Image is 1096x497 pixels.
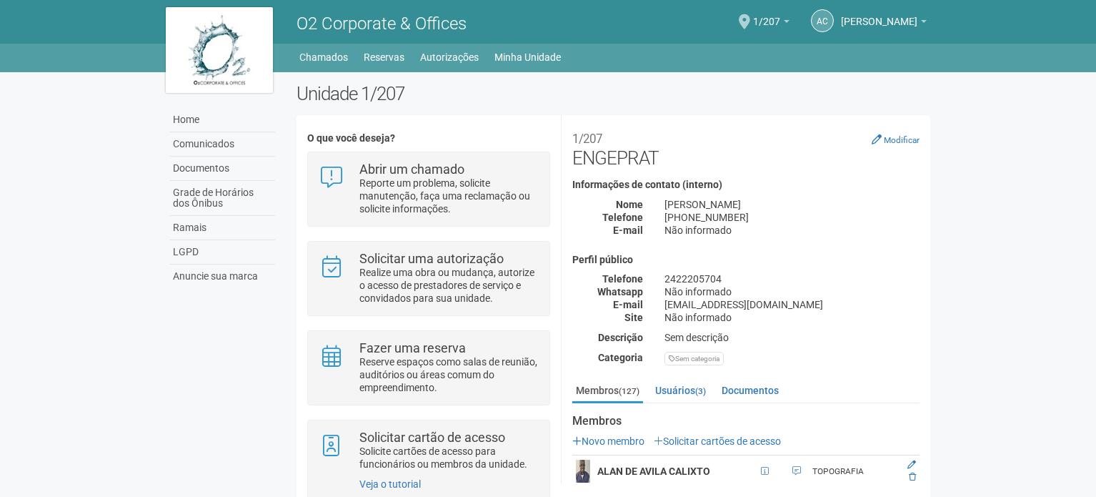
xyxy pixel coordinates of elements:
[494,47,561,67] a: Minha Unidade
[654,198,930,211] div: [PERSON_NAME]
[654,285,930,298] div: Não informado
[169,157,275,181] a: Documentos
[602,212,643,223] strong: Telefone
[654,211,930,224] div: [PHONE_NUMBER]
[841,18,927,29] a: [PERSON_NAME]
[169,108,275,132] a: Home
[364,47,404,67] a: Reservas
[319,252,538,305] a: Solicitar uma autorização Realize uma obra ou mudança, autorize o acesso de prestadores de serviç...
[359,445,539,471] p: Solicite cartões de acesso para funcionários ou membros da unidade.
[359,251,504,266] strong: Solicitar uma autorização
[597,286,643,297] strong: Whatsapp
[572,255,920,265] h4: Perfil público
[619,386,639,396] small: (127)
[695,386,706,396] small: (3)
[319,431,538,471] a: Solicitar cartão de acesso Solicite cartões de acesso para funcionários ou membros da unidade.
[420,47,479,67] a: Autorizações
[572,415,920,428] strong: Membros
[602,273,643,285] strong: Telefone
[169,216,275,240] a: Ramais
[572,132,602,146] small: 1/207
[576,460,590,483] img: user.png
[654,436,781,447] a: Solicitar cartões de acesso
[359,430,505,445] strong: Solicitar cartão de acesso
[652,380,709,401] a: Usuários(3)
[812,466,900,478] div: TOPOGRAFIA
[613,225,643,236] strong: E-mail
[319,342,538,394] a: Fazer uma reserva Reserve espaços como salas de reunião, auditórios ou áreas comum do empreendime...
[753,2,780,27] span: 1/207
[718,380,782,401] a: Documentos
[907,460,916,470] a: Editar membro
[753,18,789,29] a: 1/207
[297,14,467,34] span: O2 Corporate & Offices
[359,478,421,490] a: Veja o tutorial
[598,352,643,363] strong: Categoria
[664,352,724,365] div: Sem categoria
[616,199,643,210] strong: Nome
[598,332,643,343] strong: Descrição
[624,312,643,323] strong: Site
[359,162,464,177] strong: Abrir um chamado
[572,436,644,447] a: Novo membro
[166,7,273,93] img: logo.jpg
[359,355,539,394] p: Reserve espaços como salas de reunião, auditórios ou áreas comum do empreendimento.
[572,179,920,190] h4: Informações de contato (interno)
[654,311,930,324] div: Não informado
[811,9,834,32] a: AC
[169,181,275,216] a: Grade de Horários dos Ônibus
[297,83,930,104] h2: Unidade 1/207
[572,126,920,169] h2: ENGEPRAT
[613,299,643,310] strong: E-mail
[572,380,643,403] a: Membros(127)
[359,177,539,215] p: Reporte um problema, solicite manutenção, faça uma reclamação ou solicite informações.
[872,134,920,145] a: Modificar
[299,47,348,67] a: Chamados
[169,265,275,288] a: Anuncie sua marca
[319,163,538,215] a: Abrir um chamado Reporte um problema, solicite manutenção, faça uma reclamação ou solicite inform...
[169,132,275,157] a: Comunicados
[597,466,710,477] strong: ALAN DE AVILA CALIXTO
[654,272,930,285] div: 2422205704
[359,340,466,355] strong: Fazer uma reserva
[654,224,930,237] div: Não informado
[654,298,930,311] div: [EMAIL_ADDRESS][DOMAIN_NAME]
[169,240,275,265] a: LGPD
[841,2,917,27] span: Andréa Cunha
[307,133,549,144] h4: O que você deseja?
[654,331,930,344] div: Sem descrição
[359,266,539,305] p: Realize uma obra ou mudança, autorize o acesso de prestadores de serviço e convidados para sua un...
[909,472,916,482] a: Excluir membro
[884,135,920,145] small: Modificar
